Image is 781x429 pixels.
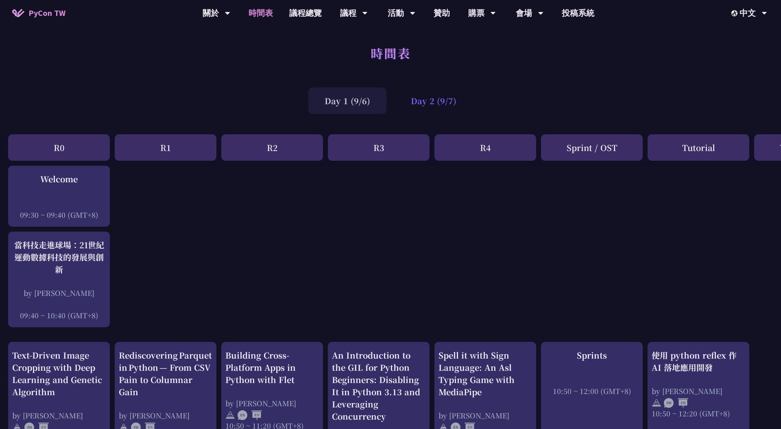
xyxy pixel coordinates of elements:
[652,349,745,374] div: 使用 python reflex 作 AI 落地應用開發
[545,349,639,361] div: Sprints
[12,349,106,398] div: Text-Driven Image Cropping with Deep Learning and Genetic Algorithm
[545,386,639,396] div: 10:50 ~ 12:00 (GMT+8)
[438,349,532,398] div: Spell it with Sign Language: An Asl Typing Game with MediaPipe
[652,398,661,408] img: svg+xml;base64,PHN2ZyB4bWxucz0iaHR0cDovL3d3dy53My5vcmcvMjAwMC9zdmciIHdpZHRoPSIyNCIgaGVpZ2h0PSIyNC...
[371,41,411,65] h1: 時間表
[8,134,110,161] div: R0
[434,134,536,161] div: R4
[308,88,386,114] div: Day 1 (9/6)
[119,410,212,420] div: by [PERSON_NAME]
[28,7,65,19] span: PyCon TW
[4,3,74,23] a: PyCon TW
[731,10,740,16] img: Locale Icon
[12,410,106,420] div: by [PERSON_NAME]
[12,310,106,320] div: 09:40 ~ 10:40 (GMT+8)
[328,134,430,161] div: R3
[664,398,688,408] img: ZHZH.38617ef.svg
[395,88,473,114] div: Day 2 (9/7)
[12,173,106,185] div: Welcome
[225,349,319,386] div: Building Cross-Platform Apps in Python with Flet
[541,134,643,161] div: Sprint / OST
[225,410,235,420] img: svg+xml;base64,PHN2ZyB4bWxucz0iaHR0cDovL3d3dy53My5vcmcvMjAwMC9zdmciIHdpZHRoPSIyNCIgaGVpZ2h0PSIyNC...
[652,408,745,418] div: 10:50 ~ 12:20 (GMT+8)
[12,239,106,276] div: 當科技走進球場：21世紀運動數據科技的發展與創新
[12,210,106,220] div: 09:30 ~ 09:40 (GMT+8)
[119,349,212,398] div: Rediscovering Parquet in Python — From CSV Pain to Columnar Gain
[652,349,745,418] a: 使用 python reflex 作 AI 落地應用開發 by [PERSON_NAME] 10:50 ~ 12:20 (GMT+8)
[648,134,749,161] div: Tutorial
[12,9,24,17] img: Home icon of PyCon TW 2025
[12,239,106,320] a: 當科技走進球場：21世紀運動數據科技的發展與創新 by [PERSON_NAME] 09:40 ~ 10:40 (GMT+8)
[652,386,745,396] div: by [PERSON_NAME]
[12,288,106,298] div: by [PERSON_NAME]
[221,134,323,161] div: R2
[115,134,216,161] div: R1
[225,398,319,408] div: by [PERSON_NAME]
[332,349,425,422] div: An Introduction to the GIL for Python Beginners: Disabling It in Python 3.13 and Leveraging Concu...
[438,410,532,420] div: by [PERSON_NAME]
[238,410,262,420] img: ENEN.5a408d1.svg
